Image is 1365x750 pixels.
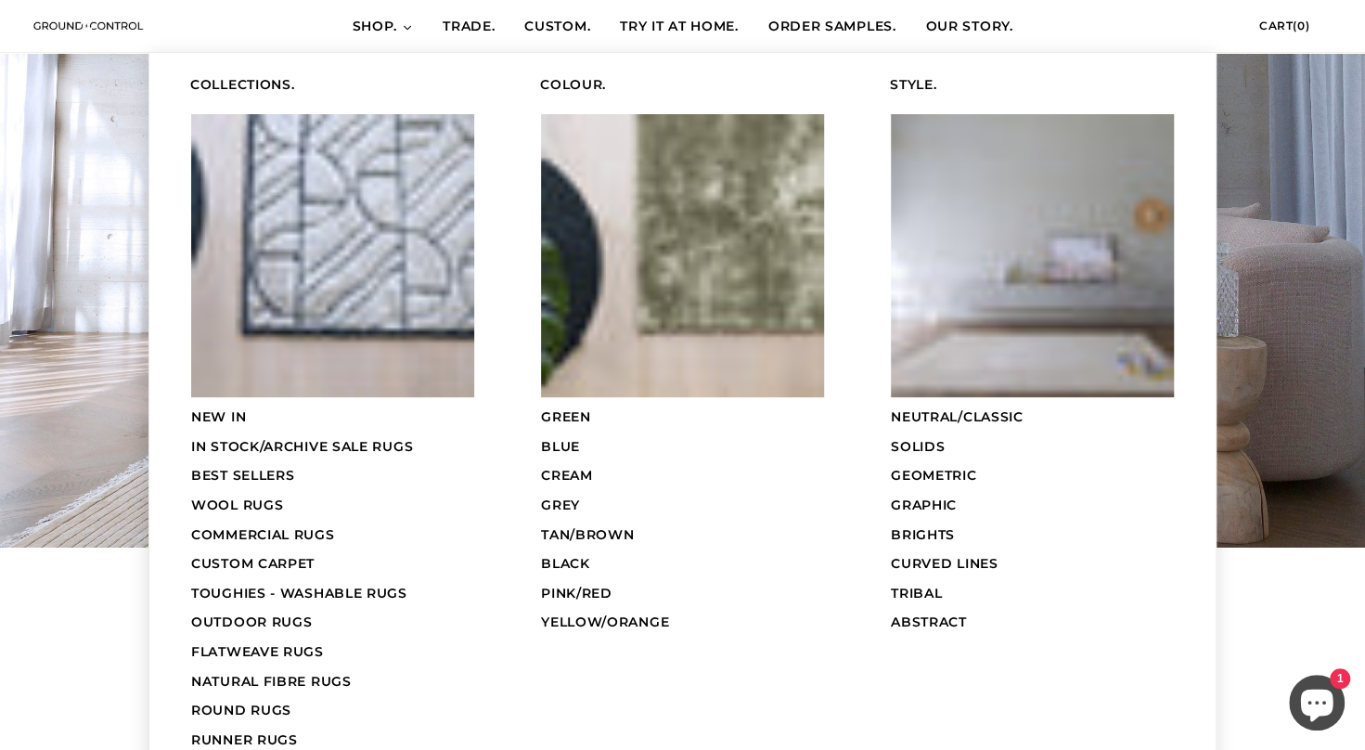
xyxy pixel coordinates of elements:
[867,109,1198,403] a: Submenu item
[191,731,298,748] span: RUNNER RUGS
[891,408,1024,425] span: NEUTRAL/CLASSIC
[541,114,824,397] img: Submenu item
[867,403,1198,433] a: NEUTRAL/CLASSIC
[768,18,896,36] span: ORDER SAMPLES.
[1259,19,1337,32] a: Cart(0)
[517,461,848,491] a: CREAM
[191,643,324,660] span: FLATWEAVE RUGS
[167,579,498,609] a: TOUGHIES - WASHABLE RUGS
[167,109,498,403] a: Submenu item
[167,521,498,550] a: COMMERCIAL RUGS
[167,638,498,667] a: FLATWEAVE RUGS
[867,579,1198,609] a: TRIBAL
[167,491,498,521] a: WOOL RUGS
[753,1,911,53] a: ORDER SAMPLES.
[167,433,498,462] a: IN STOCK/ARCHIVE SALE RUGS
[925,18,1012,36] span: OUR STORY.
[191,438,413,455] span: IN STOCK/ARCHIVE SALE RUGS
[167,667,498,697] a: NATURAL FIBRE RUGS
[891,555,998,572] span: CURVED LINES
[541,585,612,601] span: PINK/RED
[517,491,848,521] a: GREY
[891,614,967,630] span: ABSTRACT
[191,555,315,572] span: CUSTOM CARPET
[867,461,1198,491] a: GEOMETRIC
[191,673,352,690] span: NATURAL FIBRE RUGS
[524,18,590,36] span: CUSTOM.
[191,497,283,513] span: WOOL RUGS
[1259,19,1293,32] span: Cart
[191,526,335,543] span: COMMERCIAL RUGS
[167,71,498,100] a: COLLECTIONS.
[167,608,498,638] a: OUTDOOR RUGS
[867,550,1198,579] a: CURVED LINES
[517,608,848,638] a: YELLOW/ORANGE
[867,71,1198,100] a: STYLE.
[540,76,606,95] span: COLOUR.
[353,18,398,36] span: SHOP.
[910,1,1027,53] a: OUR STORY.
[1283,675,1350,735] inbox-online-store-chat: Shopify online store chat
[338,1,429,53] a: SHOP.
[891,585,942,601] span: TRIBAL
[1297,19,1306,32] span: 0
[891,497,957,513] span: GRAPHIC
[541,497,580,513] span: GREY
[191,467,294,484] span: BEST SELLERS
[620,18,739,36] span: TRY IT AT HOME.
[517,109,848,403] a: Submenu item
[891,114,1174,397] img: Submenu item
[167,403,498,433] a: NEW IN
[191,408,246,425] span: NEW IN
[541,438,580,455] span: BLUE
[191,114,474,397] img: Submenu item
[191,702,291,718] span: ROUND RUGS
[867,491,1198,521] a: GRAPHIC
[541,408,591,425] span: GREEN
[517,521,848,550] a: TAN/BROWN
[890,76,936,95] span: STYLE.
[867,608,1198,638] a: ABSTRACT
[167,696,498,726] a: ROUND RUGS
[517,550,848,579] a: BLACK
[443,18,495,36] span: TRADE.
[541,467,593,484] span: CREAM
[190,76,294,95] span: COLLECTIONS.
[517,403,848,433] a: GREEN
[891,467,976,484] span: GEOMETRIC
[541,526,634,543] span: TAN/BROWN
[509,1,605,53] a: CUSTOM.
[891,438,945,455] span: SOLIDS
[867,521,1198,550] a: BRIGHTS
[517,433,848,462] a: BLUE
[191,614,312,630] span: OUTDOOR RUGS
[541,555,590,572] span: BLACK
[517,579,848,609] a: PINK/RED
[191,585,407,601] span: TOUGHIES - WASHABLE RUGS
[167,461,498,491] a: BEST SELLERS
[167,550,498,579] a: CUSTOM CARPET
[891,526,955,543] span: BRIGHTS
[605,1,753,53] a: TRY IT AT HOME.
[867,433,1198,462] a: SOLIDS
[541,614,669,630] span: YELLOW/ORANGE
[428,1,509,53] a: TRADE.
[517,71,848,100] a: COLOUR.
